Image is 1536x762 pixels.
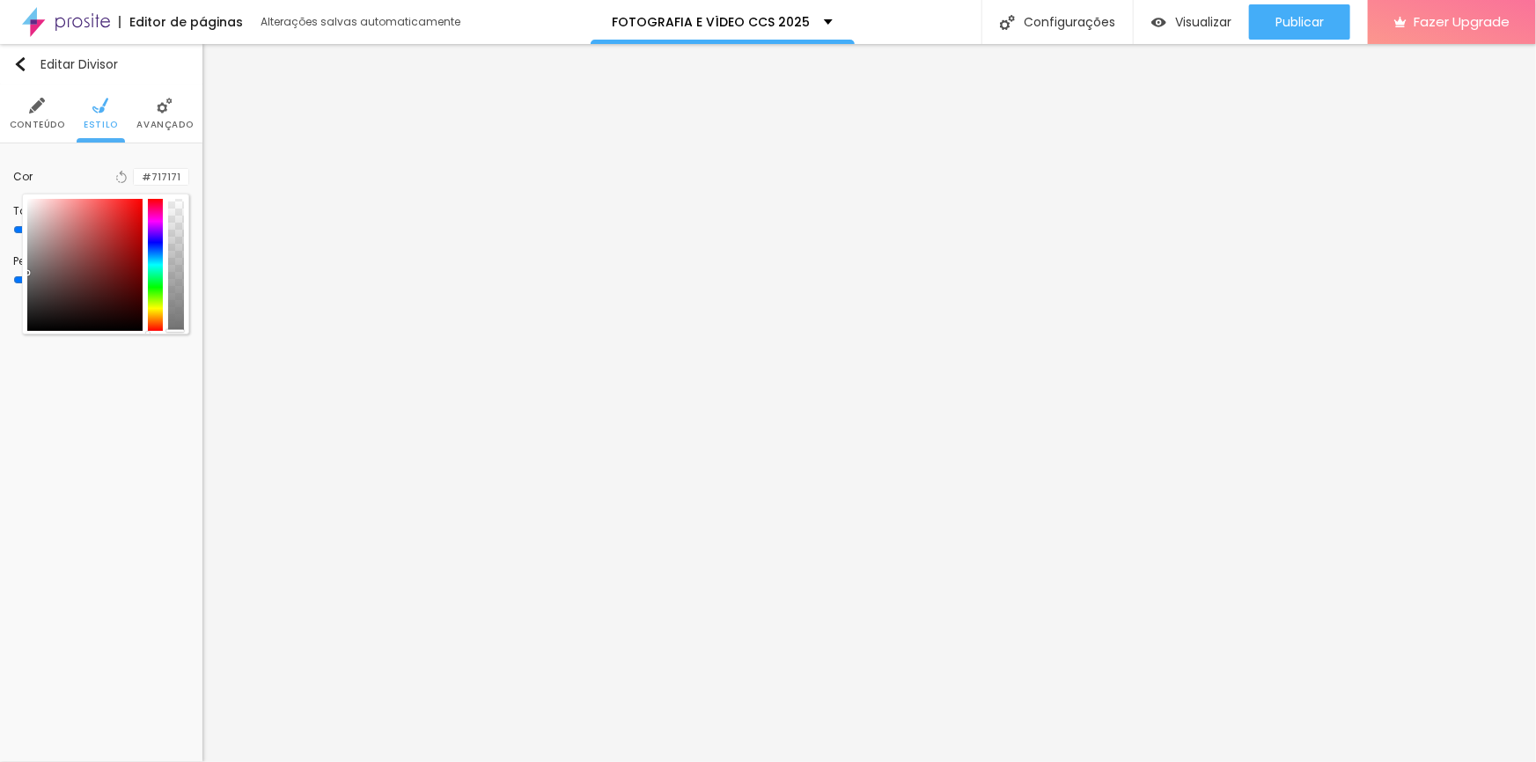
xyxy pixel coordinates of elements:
[157,98,173,114] img: Icone
[202,44,1536,762] iframe: Editor
[29,98,45,114] img: Icone
[261,17,463,27] div: Alterações salvas automaticamente
[84,121,118,129] span: Estilo
[136,121,193,129] span: Avançado
[13,256,158,267] div: Peso
[10,121,65,129] span: Conteúdo
[92,98,108,114] img: Icone
[1000,15,1015,30] img: Icone
[613,16,811,28] p: FOTOGRAFIA E VÍDEO CCS 2025
[1275,15,1324,29] span: Publicar
[1134,4,1249,40] button: Visualizar
[119,16,243,28] div: Editor de páginas
[13,172,33,182] div: Cor
[13,57,118,71] div: Editar Divisor
[13,206,136,216] div: Tamanho
[13,57,27,71] img: Icone
[1249,4,1350,40] button: Publicar
[1175,15,1231,29] span: Visualizar
[1151,15,1166,30] img: view-1.svg
[1414,14,1510,29] span: Fazer Upgrade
